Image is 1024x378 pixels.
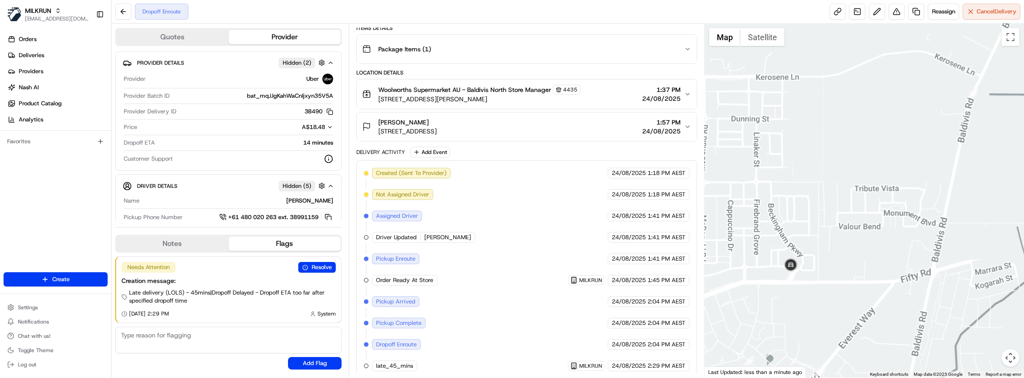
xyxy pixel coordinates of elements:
span: 24/08/2025 [612,212,646,220]
span: Chat with us! [18,332,50,340]
span: 2:04 PM AEST [648,341,685,349]
span: 24/08/2025 [612,255,646,263]
span: 24/08/2025 [642,127,681,136]
span: Driver Updated [376,233,417,241]
span: Provider Details [137,59,184,66]
button: MILKRUN [25,6,51,15]
button: Provider DetailsHidden (2) [123,55,334,70]
button: Toggle Theme [4,344,108,357]
div: Items Details [356,25,697,32]
button: Hidden (2) [279,57,327,68]
span: MILKRUN [579,362,602,370]
a: Product Catalog [4,96,111,111]
button: Create [4,272,108,287]
button: Map camera controls [1002,349,1020,367]
div: Last Updated: less than a minute ago [705,366,806,378]
a: Nash AI [4,80,111,95]
div: [PERSON_NAME] [143,197,333,205]
span: 24/08/2025 [612,276,646,284]
span: Late delivery (LOLS) - 45mins | Dropoff Delayed - Dropoff ETA too far after specified dropoff time [129,289,336,305]
button: [PERSON_NAME][STREET_ADDRESS]1:57 PM24/08/2025 [357,112,697,141]
span: 24/08/2025 [642,94,681,103]
span: 2:04 PM AEST [648,298,685,306]
span: Reassign [932,8,955,16]
span: Deliveries [19,51,44,59]
span: 24/08/2025 [612,362,646,370]
span: 1:41 PM AEST [648,255,685,263]
a: Orders [4,32,111,46]
span: Uber [306,75,319,83]
span: Providers [19,67,43,75]
a: Report a map error [986,372,1021,377]
span: Settings [18,304,38,311]
div: Favorites [4,134,108,149]
span: 1:41 PM AEST [648,212,685,220]
button: MILKRUN [570,362,602,370]
span: Hidden ( 2 ) [283,59,311,67]
a: Deliveries [4,48,111,62]
span: Customer Support [124,155,173,163]
span: 1:57 PM [642,118,681,127]
div: 19 [744,356,754,366]
button: Chat with us! [4,330,108,342]
button: Provider [229,30,341,44]
button: CancelDelivery [963,4,1020,20]
span: +61 480 020 263 ext. 38991159 [228,213,318,221]
span: Nash AI [19,83,39,91]
span: Notifications [18,318,49,325]
a: Terms (opens in new tab) [968,372,980,377]
button: Package Items (1) [357,35,697,63]
span: 24/08/2025 [612,319,646,327]
button: A$18.48 [255,123,333,131]
span: Name [124,197,139,205]
span: Order Ready At Store [376,276,433,284]
span: Assigned Driver [376,212,418,220]
span: Analytics [19,116,43,124]
button: Keyboard shortcuts [870,371,908,378]
span: Package Items ( 1 ) [378,45,431,54]
span: Not Assigned Driver [376,191,429,199]
span: 1:18 PM AEST [648,191,685,199]
button: Reassign [928,4,959,20]
a: Open this area in Google Maps (opens a new window) [707,366,736,378]
button: [EMAIL_ADDRESS][DOMAIN_NAME] [25,15,89,22]
button: Flags [229,237,341,251]
span: Create [52,275,70,283]
span: 1:37 PM [642,85,681,94]
span: Pickup Enroute [376,255,415,263]
div: 12 [815,366,825,376]
button: Woolworths Supermarket AU - Baldivis North Store Manager4435[STREET_ADDRESS][PERSON_NAME]1:37 PM2... [357,79,697,109]
span: 2:29 PM AEST [648,362,685,370]
span: Cancel Delivery [977,8,1016,16]
span: 24/08/2025 [612,341,646,349]
button: Settings [4,301,108,314]
button: Show street map [709,28,740,46]
span: Map data ©2025 Google [914,372,962,377]
span: Created (Sent To Provider) [376,169,447,177]
span: 1:41 PM AEST [648,233,685,241]
span: Log out [18,361,36,368]
span: [STREET_ADDRESS] [378,127,437,136]
span: 24/08/2025 [612,191,646,199]
span: 24/08/2025 [612,233,646,241]
span: Hidden ( 5 ) [283,182,311,190]
span: Product Catalog [19,100,62,108]
div: Location Details [356,69,697,76]
button: Resolve [298,262,336,273]
div: Needs Attention [121,262,176,273]
span: Pickup Phone Number [124,213,183,221]
img: MILKRUN [7,7,21,21]
span: Provider Batch ID [124,92,170,100]
span: Price [124,123,137,131]
button: +61 480 020 263 ext. 38991159 [219,212,333,222]
a: Providers [4,64,111,79]
span: Woolworths Supermarket AU - Baldivis North Store Manager [378,85,551,94]
span: 4435 [563,86,577,93]
button: Add Flag [288,357,342,370]
span: Pickup Arrived [376,298,415,306]
button: 3B490 [305,108,333,116]
button: MILKRUNMILKRUN[EMAIL_ADDRESS][DOMAIN_NAME] [4,4,92,25]
img: Google [707,366,736,378]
